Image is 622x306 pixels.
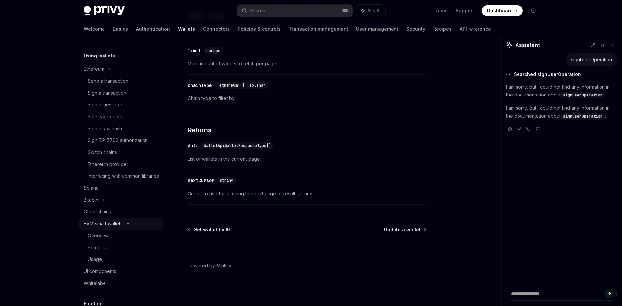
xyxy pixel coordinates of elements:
[78,206,163,218] a: Other chains
[188,190,426,198] span: Cursor to use for fetching the next page of results, if any
[78,134,163,146] a: Sign EIP-7702 authorization
[178,21,195,37] a: Wallets
[515,41,540,49] span: Assistant
[356,21,398,37] a: User management
[78,75,163,87] a: Send a transaction
[188,142,198,149] div: data
[384,226,426,233] a: Update a wallet
[384,226,421,233] span: Update a wallet
[206,48,220,53] span: number
[88,160,128,168] div: Ethereum provider
[113,21,128,37] a: Basics
[460,21,491,37] a: API reference
[88,89,126,97] div: Sign a transaction
[78,87,163,99] a: Sign a transaction
[88,255,102,263] div: Usage
[506,71,617,78] button: Searched signUserOperation
[188,177,214,184] div: nextCursor
[88,77,128,85] div: Send a transaction
[250,7,268,15] div: Search...
[88,172,159,180] div: Interfacing with common libraries
[220,178,233,183] span: string
[487,7,513,14] span: Dashboard
[188,262,231,269] a: Powered by Mintlify
[238,21,281,37] a: Policies & controls
[84,52,115,60] h5: Using wallets
[78,253,163,265] a: Usage
[342,8,349,13] span: ⌘ K
[563,114,602,119] span: signUserOperation
[78,170,163,182] a: Interfacing with common libraries
[78,123,163,134] a: Sign a raw hash
[571,57,612,63] div: signUserOperation
[188,155,426,163] span: List of wallets in the current page
[84,21,105,37] a: Welcome
[514,71,581,78] span: Searched signUserOperation
[289,21,348,37] a: Transaction management
[188,82,212,89] div: chainType
[84,196,98,204] div: Bitcoin
[506,104,617,120] p: I am sorry, but I could not find any information in the documentation about .
[78,230,163,242] a: Overview
[435,7,448,14] a: Demo
[84,267,116,275] div: UI components
[217,83,266,88] span: 'ethereum' | 'solana'
[84,208,111,216] div: Other chains
[433,21,452,37] a: Recipes
[88,136,148,144] div: Sign EIP-7702 authorization
[84,6,125,15] img: dark logo
[563,93,602,98] span: signUserOperation
[88,232,109,240] div: Overview
[88,101,122,109] div: Sign a message
[605,290,613,298] button: Send message
[203,21,230,37] a: Connectors
[204,143,271,148] span: WalletApiWalletResponseType[]
[456,7,474,14] a: Support
[367,7,381,14] span: Ask AI
[84,184,99,192] div: Solana
[188,60,426,68] span: Max amount of wallets to fetch per page
[482,5,523,16] a: Dashboard
[84,220,123,228] div: EVM smart wallets
[506,83,617,99] p: I am sorry, but I could not find any information in the documentation about .
[193,226,230,233] span: Get wallet by ID
[237,5,353,17] button: Search...⌘K
[528,5,539,16] button: Toggle dark mode
[78,265,163,277] a: UI components
[136,21,170,37] a: Authentication
[88,244,101,251] div: Setup
[188,226,230,233] a: Get wallet by ID
[188,95,426,102] span: Chain type to filter by.
[88,113,122,121] div: Sign typed data
[78,111,163,123] a: Sign typed data
[78,99,163,111] a: Sign a message
[406,21,425,37] a: Security
[88,125,122,133] div: Sign a raw hash
[188,47,201,54] div: limit
[356,5,385,17] button: Ask AI
[84,279,107,287] div: Whitelabel
[78,158,163,170] a: Ethereum provider
[188,125,212,134] span: Returns
[78,277,163,289] a: Whitelabel
[84,65,104,73] div: Ethereum
[88,148,117,156] div: Switch chains
[78,146,163,158] a: Switch chains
